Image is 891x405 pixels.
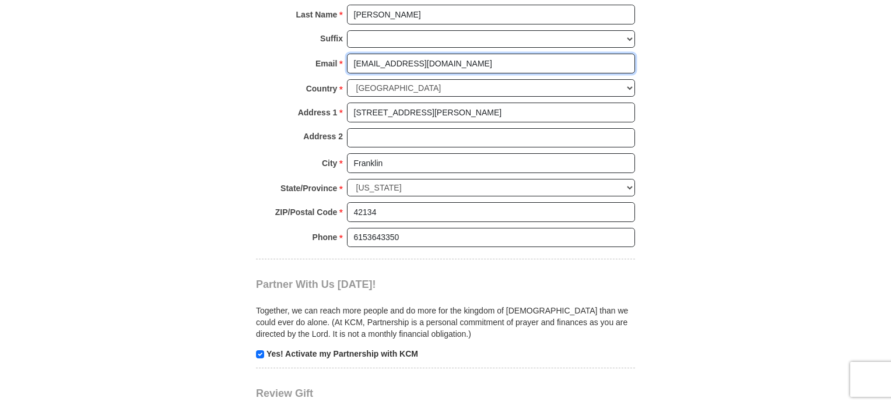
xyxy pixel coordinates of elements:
strong: Yes! Activate my Partnership with KCM [266,349,418,358]
strong: Phone [313,229,338,245]
strong: State/Province [280,180,337,196]
span: Review Gift [256,388,313,399]
span: Partner With Us [DATE]! [256,279,376,290]
strong: Address 1 [298,104,338,121]
strong: Last Name [296,6,338,23]
strong: ZIP/Postal Code [275,204,338,220]
strong: Address 2 [303,128,343,145]
strong: Country [306,80,338,97]
strong: Email [315,55,337,72]
strong: Suffix [320,30,343,47]
strong: City [322,155,337,171]
p: Together, we can reach more people and do more for the kingdom of [DEMOGRAPHIC_DATA] than we coul... [256,305,635,340]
